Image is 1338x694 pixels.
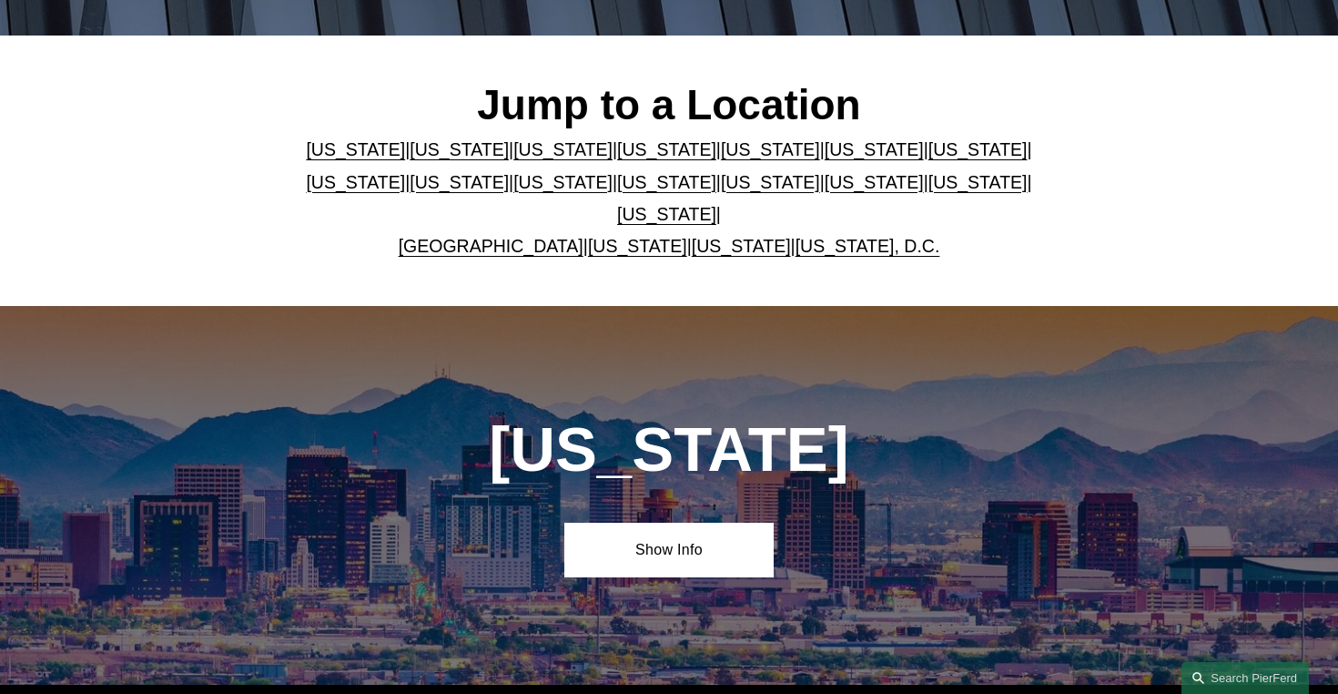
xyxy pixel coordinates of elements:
[410,139,509,159] a: [US_STATE]
[692,236,791,256] a: [US_STATE]
[410,172,509,192] a: [US_STATE]
[825,139,924,159] a: [US_STATE]
[796,236,940,256] a: [US_STATE], D.C.
[721,172,820,192] a: [US_STATE]
[564,523,774,577] a: Show Info
[588,236,687,256] a: [US_STATE]
[407,414,931,486] h1: [US_STATE]
[1181,662,1309,694] a: Search this site
[302,134,1036,262] p: | | | | | | | | | | | | | | | | | |
[306,139,405,159] a: [US_STATE]
[825,172,924,192] a: [US_STATE]
[306,172,405,192] a: [US_STATE]
[617,172,716,192] a: [US_STATE]
[513,172,613,192] a: [US_STATE]
[928,172,1028,192] a: [US_STATE]
[513,139,613,159] a: [US_STATE]
[617,139,716,159] a: [US_STATE]
[928,139,1028,159] a: [US_STATE]
[302,80,1036,131] h2: Jump to a Location
[617,204,716,224] a: [US_STATE]
[721,139,820,159] a: [US_STATE]
[399,236,583,256] a: [GEOGRAPHIC_DATA]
